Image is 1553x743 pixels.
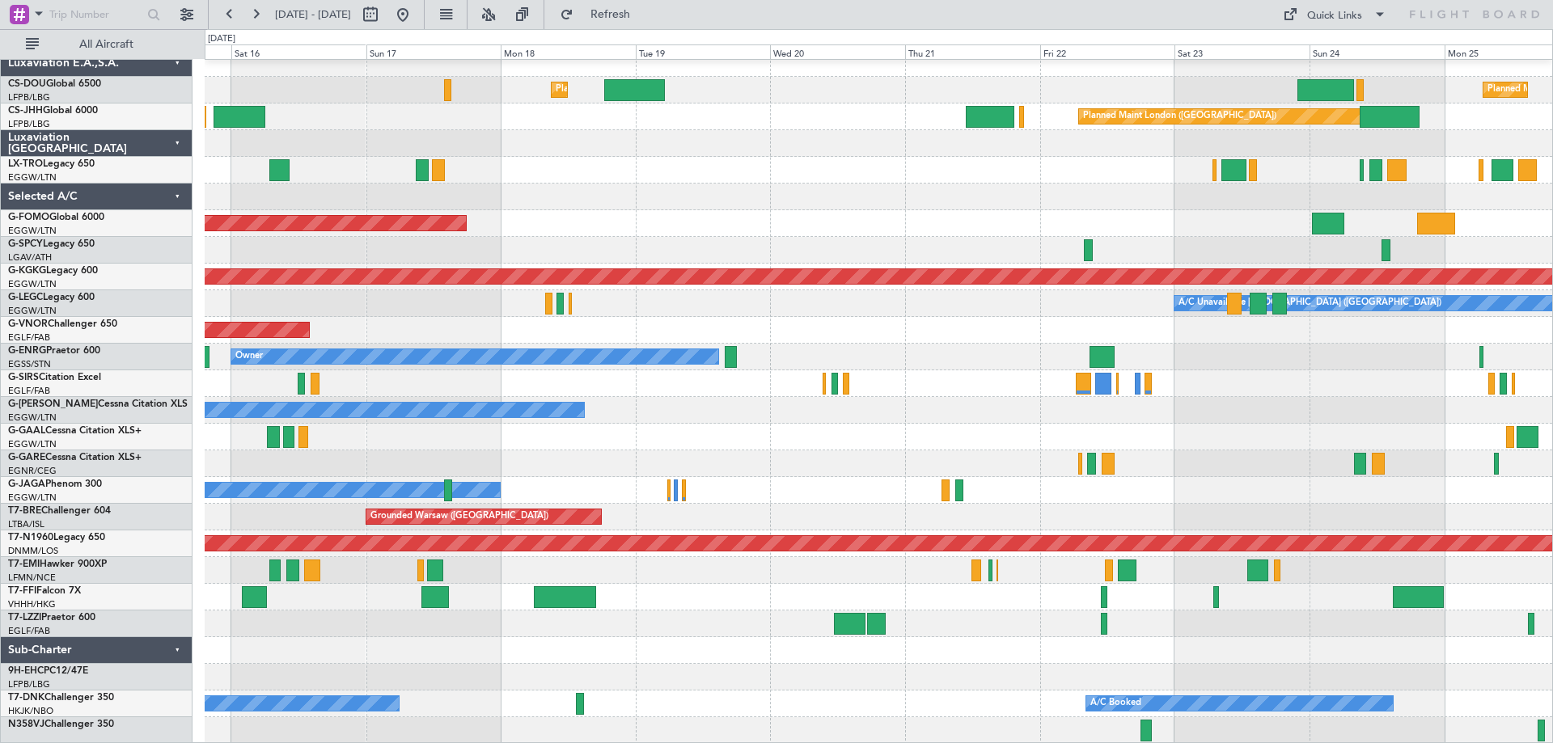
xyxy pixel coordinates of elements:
[8,91,50,103] a: LFPB/LBG
[8,373,39,382] span: G-SIRS
[8,613,41,623] span: T7-LZZI
[8,412,57,424] a: EGGW/LTN
[8,705,53,717] a: HKJK/NBO
[8,559,107,569] a: T7-EMIHawker 900XP
[8,225,57,237] a: EGGW/LTN
[8,399,98,409] span: G-[PERSON_NAME]
[8,492,57,504] a: EGGW/LTN
[8,506,111,516] a: T7-BREChallenger 604
[1310,44,1445,59] div: Sun 24
[8,426,45,436] span: G-GAAL
[8,278,57,290] a: EGGW/LTN
[8,533,105,542] a: T7-N1960Legacy 650
[8,358,51,370] a: EGSS/STN
[8,79,101,89] a: CS-DOUGlobal 6500
[8,666,88,676] a: 9H-EHCPC12/47E
[1083,104,1276,129] div: Planned Maint London ([GEOGRAPHIC_DATA])
[8,518,44,530] a: LTBA/ISL
[8,79,46,89] span: CS-DOU
[1090,691,1141,716] div: A/C Booked
[208,32,235,46] div: [DATE]
[8,693,114,703] a: T7-DNKChallenger 350
[1174,44,1310,59] div: Sat 23
[577,9,645,20] span: Refresh
[8,438,57,450] a: EGGW/LTN
[1307,8,1362,24] div: Quick Links
[235,344,263,369] div: Owner
[8,506,41,516] span: T7-BRE
[1040,44,1175,59] div: Fri 22
[8,586,36,596] span: T7-FFI
[8,385,50,397] a: EGLF/FAB
[8,479,45,489] span: G-JAGA
[366,44,501,59] div: Sun 17
[8,693,44,703] span: T7-DNK
[552,2,650,27] button: Refresh
[8,293,95,302] a: G-LEGCLegacy 600
[8,479,102,489] a: G-JAGAPhenom 300
[8,426,142,436] a: G-GAALCessna Citation XLS+
[8,373,101,382] a: G-SIRSCitation Excel
[8,613,95,623] a: T7-LZZIPraetor 600
[8,625,50,637] a: EGLF/FAB
[8,239,43,249] span: G-SPCY
[8,251,52,264] a: LGAV/ATH
[49,2,142,27] input: Trip Number
[8,319,48,329] span: G-VNOR
[8,293,43,302] span: G-LEGC
[8,213,104,222] a: G-FOMOGlobal 6000
[8,720,114,729] a: N358VJChallenger 350
[8,239,95,249] a: G-SPCYLegacy 650
[8,346,100,356] a: G-ENRGPraetor 600
[556,78,810,102] div: Planned Maint [GEOGRAPHIC_DATA] ([GEOGRAPHIC_DATA])
[636,44,771,59] div: Tue 19
[8,533,53,542] span: T7-N1960
[8,159,43,169] span: LX-TRO
[8,213,49,222] span: G-FOMO
[8,331,50,344] a: EGLF/FAB
[8,545,58,557] a: DNMM/LOS
[8,598,56,610] a: VHHH/HKG
[8,453,142,462] a: G-GARECessna Citation XLS+
[8,266,46,276] span: G-KGKG
[8,666,44,676] span: 9H-EHC
[8,106,98,116] a: CS-JHHGlobal 6000
[8,559,40,569] span: T7-EMI
[275,7,351,22] span: [DATE] - [DATE]
[501,44,636,59] div: Mon 18
[8,346,46,356] span: G-ENRG
[8,720,44,729] span: N358VJ
[8,266,98,276] a: G-KGKGLegacy 600
[8,319,117,329] a: G-VNORChallenger 650
[8,171,57,184] a: EGGW/LTN
[8,465,57,477] a: EGNR/CEG
[1179,291,1441,315] div: A/C Unavailable [GEOGRAPHIC_DATA] ([GEOGRAPHIC_DATA])
[8,305,57,317] a: EGGW/LTN
[8,453,45,462] span: G-GARE
[231,44,366,59] div: Sat 16
[1275,2,1394,27] button: Quick Links
[770,44,905,59] div: Wed 20
[8,586,81,596] a: T7-FFIFalcon 7X
[42,39,171,50] span: All Aircraft
[370,504,548,529] div: Grounded Warsaw ([GEOGRAPHIC_DATA])
[905,44,1040,59] div: Thu 21
[18,32,176,57] button: All Aircraft
[8,118,50,130] a: LFPB/LBG
[8,159,95,169] a: LX-TROLegacy 650
[8,572,56,584] a: LFMN/NCE
[8,399,188,409] a: G-[PERSON_NAME]Cessna Citation XLS
[8,678,50,690] a: LFPB/LBG
[8,106,43,116] span: CS-JHH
